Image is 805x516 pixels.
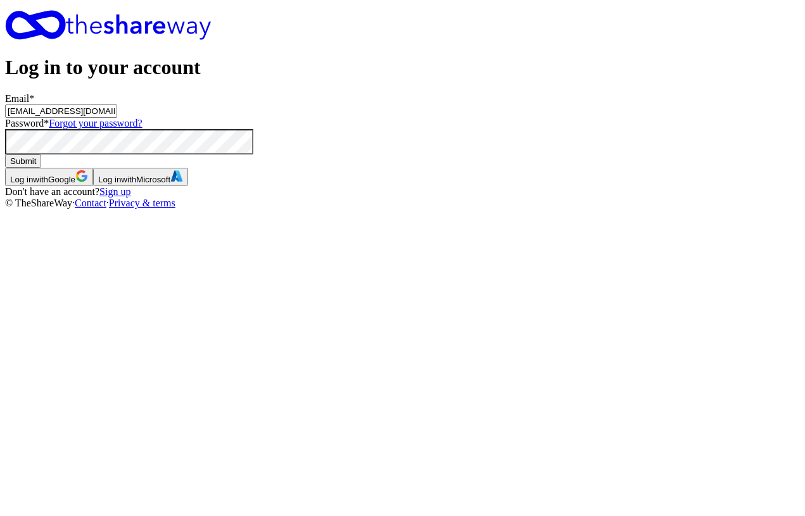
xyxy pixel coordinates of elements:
[5,56,800,79] h1: Log in to your account
[10,156,36,166] span: Submit
[99,186,130,197] a: Sign up
[170,170,183,182] img: Microsoft Logo
[5,118,49,129] label: Password
[5,154,41,168] button: Submit
[5,186,99,197] span: Don ' t have an account?
[5,168,93,186] button: Log inwithGoogle
[93,168,188,186] button: Log inwithMicrosoft
[75,198,106,208] a: Contact
[5,198,175,208] span: · ·
[5,198,72,208] span: © TheShareWay
[49,118,142,129] a: Forgot your password?
[5,10,800,42] a: Home
[5,93,34,104] label: Email
[75,170,88,182] img: Google Logo
[109,198,175,208] a: Privacy & terms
